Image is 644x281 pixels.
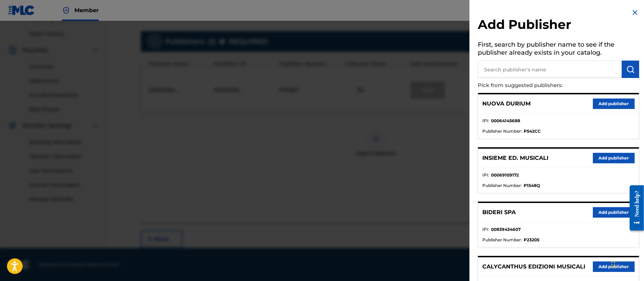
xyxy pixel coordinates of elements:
[482,100,531,108] p: NUOVA DURIUM
[593,207,635,218] button: Add publisher
[482,226,489,233] span: IPI :
[593,99,635,109] button: Add publisher
[478,78,599,93] p: Pick from suggested publishers:
[482,118,489,124] span: IPI :
[74,6,99,14] span: Member
[524,237,539,243] strong: P23205
[482,172,489,178] span: IPI :
[62,6,70,15] img: Top Rightsholder
[482,263,585,271] p: CALYCANTHUS EDIZIONI MUSICALI
[478,17,639,34] h2: Add Publisher
[593,262,635,272] button: Add publisher
[482,208,516,217] p: BIDERI SPA
[482,128,522,134] span: Publisher Number :
[482,237,522,243] span: Publisher Number :
[524,128,541,134] strong: P542CC
[478,39,639,61] h5: First, search by publisher name to see if the publisher already exists in your catalog.
[609,248,644,281] iframe: Chat Widget
[625,180,644,236] iframe: Resource Center
[491,118,520,124] strong: 00064145688
[611,255,615,275] div: Trascina
[482,182,522,189] span: Publisher Number :
[478,61,622,78] input: Search publisher's name
[593,153,635,163] button: Add publisher
[524,182,540,189] strong: P1548Q
[491,226,521,233] strong: 00839434607
[482,154,548,162] p: INSIEME ED. MUSICALI
[491,172,519,178] strong: 00069109172
[626,65,635,73] img: Search Works
[8,5,35,15] img: MLC Logo
[609,248,644,281] div: Widget chat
